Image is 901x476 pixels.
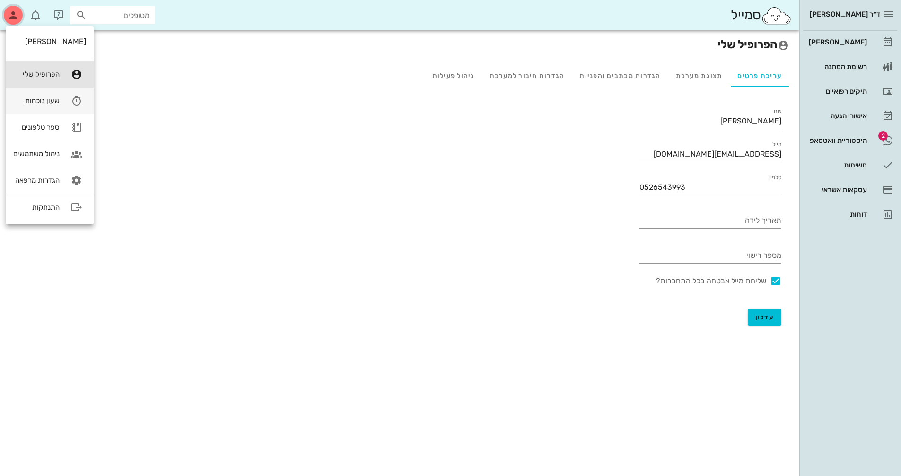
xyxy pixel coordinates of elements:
div: שעון נוכחות [13,97,60,105]
a: דוחות [803,203,897,226]
div: הגדרות מרפאה [13,176,60,185]
div: משימות [807,161,867,169]
div: הפרופיל שלי [13,70,60,79]
div: [PERSON_NAME] [13,37,86,46]
div: תצוגת מערכת [668,64,730,87]
div: הגדרות חיבור למערכת [482,64,572,87]
h2: הפרופיל שלי [10,36,789,53]
a: משימות [803,154,897,176]
a: עסקאות אשראי [803,178,897,201]
img: SmileCloud logo [761,6,792,25]
span: עדכון [755,313,774,321]
label: מייל [772,141,782,148]
div: דוחות [807,211,867,218]
span: תג [28,8,34,13]
span: תג [878,131,888,141]
button: עדכון [748,309,782,326]
div: ניהול משתמשים [13,150,60,158]
a: רשימת המתנה [803,55,897,78]
div: ניהול פעילות [425,64,482,87]
div: רשימת המתנה [807,63,867,71]
a: תגהיסטוריית וואטסאפ [803,129,897,152]
label: שם [774,108,781,115]
div: [PERSON_NAME] [807,38,867,46]
a: אישורי הגעה [803,105,897,127]
a: [PERSON_NAME] [803,31,897,53]
label: טלפון [769,174,781,181]
div: סמייל [731,5,792,26]
div: היסטוריית וואטסאפ [807,137,867,144]
a: תיקים רפואיים [803,80,897,103]
div: ספר טלפונים [13,123,60,132]
div: עריכת פרטים [730,64,789,87]
div: תיקים רפואיים [807,88,867,95]
div: עסקאות אשראי [807,186,867,194]
div: הגדרות מכתבים והפניות [572,64,668,87]
div: אישורי הגעה [807,112,867,120]
span: ד״ר [PERSON_NAME] [810,10,880,18]
label: שליחת מייל אבטחה בכל התחברות? [639,276,766,286]
div: התנתקות [13,203,60,212]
